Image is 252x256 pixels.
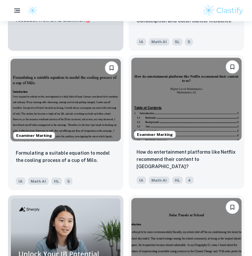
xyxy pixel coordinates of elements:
[24,6,38,15] a: Clastify logo
[28,6,38,15] img: Clastify logo
[149,176,169,184] span: Math AI
[28,177,49,185] span: Math AI
[172,38,182,45] span: SL
[172,176,183,184] span: HL
[16,177,25,185] span: IA
[131,58,241,140] img: Math AI IA example thumbnail: How do entertainment platforms like Netf
[85,17,90,23] span: 🎯
[11,59,121,141] img: Math AI IA example thumbnail: Formulating a suitable equation to model
[51,177,62,185] span: HL
[64,177,72,185] span: 5
[129,56,244,190] a: Examiner MarkingPlease log in to bookmark exemplarsHow do entertainment platforms like Netflix re...
[134,131,175,137] span: Examiner Marking
[13,132,55,138] span: Examiner Marking
[226,200,239,214] button: Please log in to bookmark exemplars
[16,149,115,164] p: Formulating a suitable equation to model the cooling process of a cup of Milo.
[137,176,146,184] span: IA
[202,4,244,17] img: Clastify logo
[137,38,146,45] span: IA
[105,61,118,74] button: Please log in to bookmark exemplars
[185,38,193,45] span: 5
[149,38,169,45] span: Math AI
[137,148,236,170] p: How do entertainment platforms like Netflix recommend their content to us?
[226,60,239,73] button: Please log in to bookmark exemplars
[8,56,123,190] a: Examiner MarkingPlease log in to bookmark exemplarsFormulating a suitable equation to model the c...
[185,176,193,184] span: 4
